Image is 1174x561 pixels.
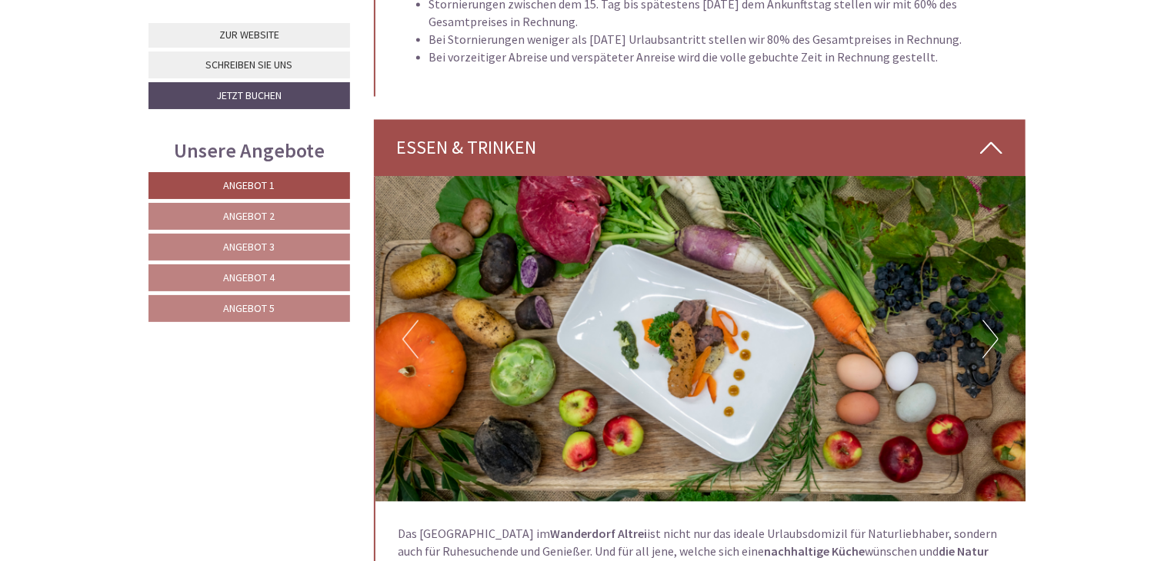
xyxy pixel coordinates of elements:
[148,51,350,78] a: Schreiben Sie uns
[148,82,350,109] a: Jetzt buchen
[23,45,237,57] div: Naturhotel Waldheim
[429,31,1003,48] li: Bei Stornierungen weniger als [DATE] Urlaubsantritt stellen wir 80% des Gesamtpreises in Rechnung.
[148,23,350,48] a: Zur Website
[765,544,865,559] strong: nachhaltige Küche
[551,526,648,542] strong: Wanderdorf Altrei
[224,301,275,315] span: Angebot 5
[982,320,999,359] button: Next
[224,209,275,223] span: Angebot 2
[402,320,419,359] button: Previous
[23,75,237,85] small: 15:21
[522,405,605,432] button: Senden
[429,48,1003,66] li: Bei vorzeitiger Abreise und verspäteter Anreise wird die volle gebuchte Zeit in Rechnung gestellt.
[148,136,350,164] div: Unsere Angebote
[224,240,275,254] span: Angebot 3
[224,271,275,284] span: Angebot 4
[224,178,275,192] span: Angebot 1
[266,12,339,38] div: Dienstag
[374,120,1026,177] div: Essen & Trinken
[12,41,245,88] div: Guten Tag, wie können wir Ihnen helfen?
